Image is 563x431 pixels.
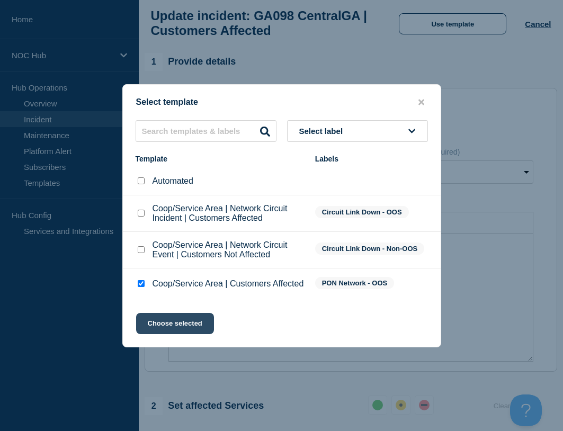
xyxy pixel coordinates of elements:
input: Coop/Service Area | Network Circuit Event | Customers Not Affected checkbox [138,246,145,253]
span: Circuit Link Down - OOS [315,206,409,218]
p: Coop/Service Area | Customers Affected [153,279,304,289]
button: Select label [287,120,428,142]
span: Select label [299,127,347,136]
input: Coop/Service Area | Customers Affected checkbox [138,280,145,287]
button: close button [415,97,427,107]
input: Automated checkbox [138,177,145,184]
div: Template [136,155,305,163]
div: Select template [123,97,441,107]
span: PON Network - OOS [315,277,395,289]
p: Automated [153,176,193,186]
input: Search templates & labels [136,120,276,142]
p: Coop/Service Area | Network Circuit Event | Customers Not Affected [153,240,305,259]
button: Choose selected [136,313,214,334]
div: Labels [315,155,428,163]
span: Circuit Link Down - Non-OOS [315,243,425,255]
input: Coop/Service Area | Network Circuit Incident | Customers Affected checkbox [138,210,145,217]
p: Coop/Service Area | Network Circuit Incident | Customers Affected [153,204,305,223]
